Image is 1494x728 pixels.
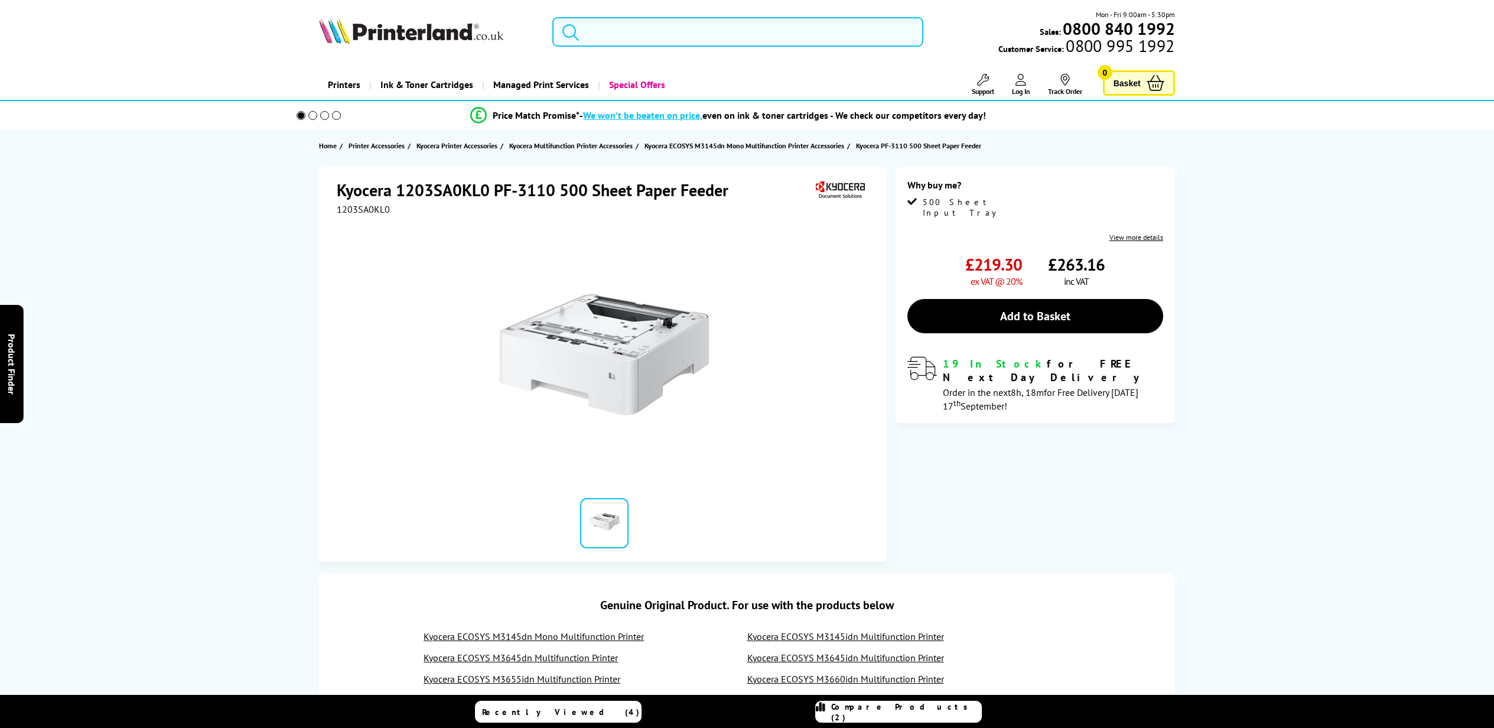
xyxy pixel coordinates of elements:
span: inc VAT [1064,275,1089,287]
a: Basket 0 [1103,70,1175,96]
div: Why buy me? [907,179,1163,197]
a: View more details [1109,233,1163,242]
span: Order in the next for Free Delivery [DATE] 17 September! [943,386,1138,412]
img: Kyocera 1203SA0KL0 PF-3110 500 Sheet Paper Feeder [489,239,720,470]
a: Kyocera Multifunction Printer Accessories [509,139,636,152]
span: 19 In Stock [943,357,1047,370]
li: modal_Promise [281,105,1177,126]
span: Ink & Toner Cartridges [380,70,473,100]
a: Kyocera ECOSYS M3645dn Multifunction Printer [424,652,618,664]
span: Kyocera PF-3110 500 Sheet Paper Feeder [856,139,981,152]
a: Kyocera ECOSYS M3655idn Multifunction Printer [424,673,620,685]
a: Kyocera ECOSYS M3660idn Multifunction Printer [747,673,944,685]
a: Printer Accessories [349,139,408,152]
a: Kyocera ECOSYS M3145dn Mono Multifunction Printer [424,630,644,642]
span: Log In [1012,87,1030,96]
a: Special Offers [598,70,674,100]
span: £263.16 [1048,253,1105,275]
span: Product Finder [6,334,18,395]
span: Price Match Promise* [493,109,580,121]
span: Kyocera ECOSYS M3145dn Mono Multifunction Printer Accessories [645,139,844,152]
a: Kyocera ECOSYS M3145dn Mono Multifunction Printer Accessories [645,139,847,152]
div: Genuine Original Product. For use with the products below [331,586,1163,625]
span: 1203SA0KL0 [337,203,390,215]
a: Kyocera ECOSYS M3145idn Multifunction Printer [747,630,944,642]
span: ex VAT @ 20% [971,275,1022,287]
span: Recently Viewed (4) [482,707,640,717]
img: Kyocera [813,179,867,201]
img: Printerland Logo [319,18,503,44]
sup: th [953,398,961,408]
a: Kyocera ECOSYS P3150dn Mono Printer [747,694,908,706]
span: Kyocera Multifunction Printer Accessories [509,139,633,152]
div: for FREE Next Day Delivery [943,357,1163,384]
span: Mon - Fri 9:00am - 5:30pm [1096,9,1175,20]
div: modal_delivery [907,357,1163,411]
a: Kyocera PF-3110 500 Sheet Paper Feeder [856,139,984,152]
span: 8h, 18m [1011,386,1044,398]
a: Support [972,74,994,96]
a: Track Order [1048,74,1082,96]
a: Ink & Toner Cartridges [369,70,482,100]
span: 0800 995 1992 [1064,40,1174,51]
a: 0800 840 1992 [1061,23,1175,34]
span: 500 Sheet Input Tray [923,197,1033,218]
span: Printer Accessories [349,139,405,152]
h1: Kyocera 1203SA0KL0 PF-3110 500 Sheet Paper Feeder [337,179,740,201]
div: - even on ink & toner cartridges - We check our competitors every day! [580,109,986,121]
span: Sales: [1040,26,1061,37]
span: Compare Products (2) [831,701,981,723]
span: Kyocera Printer Accessories [416,139,497,152]
b: 0800 840 1992 [1063,18,1175,40]
span: Support [972,87,994,96]
span: Customer Service: [998,40,1174,54]
a: Home [319,139,340,152]
a: Recently Viewed (4) [475,701,642,723]
span: £219.30 [965,253,1022,275]
span: Basket [1114,75,1141,91]
span: Home [319,139,337,152]
span: We won’t be beaten on price, [583,109,702,121]
a: Add to Basket [907,299,1163,333]
a: Log In [1012,74,1030,96]
a: Managed Print Services [482,70,598,100]
span: 0 [1098,65,1112,80]
a: Printers [319,70,369,100]
a: Kyocera ECOSYS M3645idn Multifunction Printer [747,652,944,664]
a: Kyocera Printer Accessories [416,139,500,152]
a: Printerland Logo [319,18,537,46]
a: Kyocera ECOSYS P3145dn Mono Printer [424,694,584,706]
a: Compare Products (2) [815,701,982,723]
